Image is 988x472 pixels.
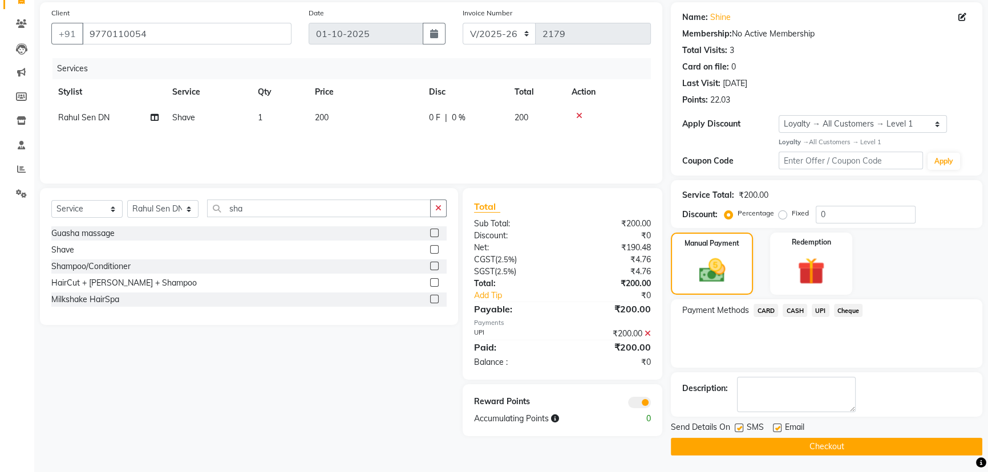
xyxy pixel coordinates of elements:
th: Service [165,79,251,105]
div: Milkshake HairSpa [51,294,119,306]
label: Client [51,8,70,18]
div: Balance : [465,356,562,368]
div: Reward Points [465,396,562,408]
div: 0 [611,413,659,425]
div: 0 [731,61,736,73]
div: All Customers → Level 1 [779,137,971,147]
th: Price [308,79,422,105]
span: CASH [783,304,807,317]
span: 0 F [429,112,440,124]
span: Total [474,201,500,213]
span: 200 [315,112,329,123]
label: Percentage [738,208,774,218]
span: 200 [515,112,528,123]
div: 3 [730,44,734,56]
button: +91 [51,23,83,44]
span: Cheque [834,304,863,317]
div: 22.03 [710,94,730,106]
div: [DATE] [723,78,747,89]
div: ₹200.00 [562,302,659,316]
label: Redemption [792,237,831,247]
div: Discount: [465,230,562,242]
div: ₹4.76 [562,266,659,278]
img: _cash.svg [691,255,734,286]
div: UPI [465,328,562,340]
span: Shave [172,112,195,123]
div: Description: [682,383,728,394]
div: Total Visits: [682,44,727,56]
div: ₹0 [578,290,659,302]
div: ₹200.00 [562,218,659,230]
input: Search or Scan [207,200,431,217]
div: Points: [682,94,708,106]
div: Accumulating Points [465,413,612,425]
div: ₹190.48 [562,242,659,254]
div: Coupon Code [682,155,779,167]
div: Discount: [682,209,718,221]
div: No Active Membership [682,28,971,40]
strong: Loyalty → [779,138,809,146]
div: ₹200.00 [562,278,659,290]
th: Total [508,79,565,105]
div: Shave [51,244,74,256]
span: Email [785,421,804,436]
span: Payment Methods [682,304,749,316]
div: Name: [682,11,708,23]
input: Search by Name/Mobile/Email/Code [82,23,291,44]
input: Enter Offer / Coupon Code [779,152,923,169]
span: | [445,112,447,124]
span: 1 [258,112,262,123]
th: Action [565,79,651,105]
span: 0 % [452,112,465,124]
div: ₹200.00 [739,189,768,201]
label: Invoice Number [463,8,512,18]
span: SGST [474,266,495,276]
div: Payable: [465,302,562,316]
div: Shampoo/Conditioner [51,261,131,272]
div: ₹200.00 [562,340,659,354]
th: Disc [422,79,508,105]
span: 2.5% [497,255,515,264]
div: Last Visit: [682,78,720,89]
span: 2.5% [497,267,514,276]
div: ( ) [465,254,562,266]
div: ₹0 [562,356,659,368]
div: Paid: [465,340,562,354]
div: ₹200.00 [562,328,659,340]
div: Guasha massage [51,227,115,239]
div: Service Total: [682,189,734,201]
div: ₹4.76 [562,254,659,266]
div: ₹0 [562,230,659,242]
div: Payments [474,318,651,328]
div: Sub Total: [465,218,562,230]
a: Shine [710,11,731,23]
span: CARD [754,304,778,317]
span: CGST [474,254,495,265]
div: Services [52,58,659,79]
label: Manual Payment [685,238,739,249]
span: UPI [812,304,829,317]
span: Send Details On [671,421,730,436]
div: HairCut + [PERSON_NAME] + Shampoo [51,277,197,289]
div: Membership: [682,28,732,40]
div: Card on file: [682,61,729,73]
th: Stylist [51,79,165,105]
th: Qty [251,79,308,105]
div: Net: [465,242,562,254]
div: Total: [465,278,562,290]
label: Fixed [792,208,809,218]
div: ( ) [465,266,562,278]
label: Date [309,8,324,18]
a: Add Tip [465,290,579,302]
span: Rahul Sen DN [58,112,110,123]
button: Apply [928,153,960,170]
button: Checkout [671,438,982,455]
span: SMS [747,421,764,436]
img: _gift.svg [789,254,833,288]
div: Apply Discount [682,118,779,130]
